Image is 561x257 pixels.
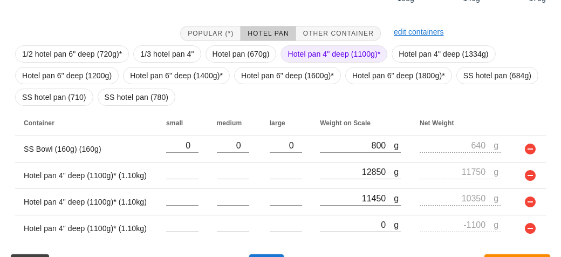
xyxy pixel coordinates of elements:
span: Hotel pan (670g) [213,46,270,62]
button: Other Container [296,26,381,41]
td: Hotel pan 4" deep (1100g)* (1.10kg) [15,189,158,215]
div: g [494,191,501,205]
button: Hotel Pan [241,26,296,41]
button: Popular (*) [180,26,241,41]
span: Popular (*) [187,30,234,37]
div: g [494,218,501,232]
span: Weight on Scale [320,119,371,127]
span: Other Container [303,30,374,37]
span: small [166,119,183,127]
th: large: Not sorted. Activate to sort ascending. [261,110,311,136]
div: g [494,138,501,152]
span: Hotel pan 6" deep (1600g)* [241,67,334,84]
span: SS hotel pan (780) [105,89,169,105]
th: Container: Not sorted. Activate to sort ascending. [15,110,158,136]
span: Hotel pan 6" deep (1200g) [22,67,112,84]
div: g [394,138,401,152]
td: Hotel pan 4" deep (1100g)* (1.10kg) [15,163,158,189]
th: Not sorted. Activate to sort ascending. [511,110,546,136]
span: Container [24,119,54,127]
th: small: Not sorted. Activate to sort ascending. [158,110,208,136]
a: edit containers [394,28,444,36]
span: 1/2 hotel pan 6" deep (720g)* [22,46,122,62]
td: SS Bowl (160g) (160g) [15,136,158,163]
span: large [270,119,285,127]
span: Hotel pan 6" deep (1400g)* [130,67,223,84]
div: g [394,165,401,179]
span: 1/3 hotel pan 4" [140,46,194,62]
div: g [394,218,401,232]
th: Net Weight: Not sorted. Activate to sort ascending. [411,110,511,136]
span: Hotel pan 6" deep (1800g)* [352,67,445,84]
td: Hotel pan 4" deep (1100g)* (1.10kg) [15,215,158,241]
span: medium [217,119,242,127]
span: Hotel pan 4" deep (1334g) [399,46,488,62]
div: g [494,165,501,179]
th: medium: Not sorted. Activate to sort ascending. [208,110,261,136]
span: Hotel Pan [247,30,289,37]
span: SS hotel pan (710) [22,89,86,105]
span: Net Weight [420,119,454,127]
th: Weight on Scale: Not sorted. Activate to sort ascending. [311,110,411,136]
span: SS hotel pan (684g) [463,67,531,84]
span: Hotel pan 4" deep (1100g)* [288,46,380,62]
div: g [394,191,401,205]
